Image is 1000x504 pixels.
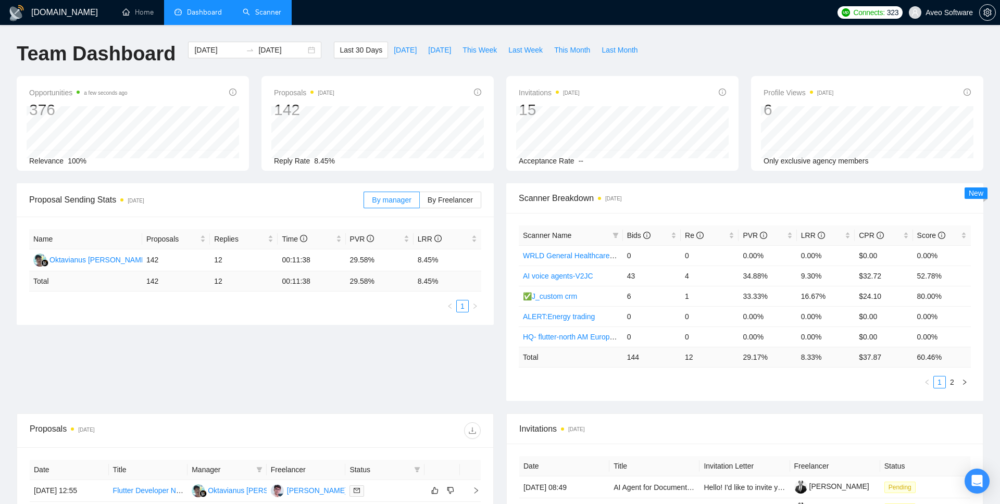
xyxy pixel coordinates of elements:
[739,266,796,286] td: 34.88%
[797,286,855,306] td: 16.67%
[797,306,855,326] td: 0.00%
[554,44,590,56] span: This Month
[911,9,919,16] span: user
[199,490,207,497] img: gigradar-bm.png
[609,456,699,476] th: Title
[643,232,651,239] span: info-circle
[503,42,548,58] button: Last Week
[418,235,442,243] span: LRR
[444,300,456,312] li: Previous Page
[447,486,454,495] span: dislike
[187,8,222,17] span: Dashboard
[246,46,254,54] span: to
[68,157,86,165] span: 100%
[254,462,265,477] span: filter
[790,456,880,476] th: Freelancer
[855,347,913,367] td: $ 37.87
[464,487,480,494] span: right
[853,7,884,18] span: Connects:
[855,326,913,347] td: $0.00
[349,464,410,475] span: Status
[444,484,457,497] button: dislike
[274,157,310,165] span: Reply Rate
[884,482,916,493] span: Pending
[855,306,913,326] td: $0.00
[739,286,796,306] td: 33.33%
[884,483,920,491] a: Pending
[523,292,577,300] a: ✅J_custom crm
[519,157,574,165] span: Acceptance Rate
[917,231,945,240] span: Score
[794,482,869,490] a: [PERSON_NAME]
[431,486,439,495] span: like
[794,481,807,494] img: c1KsLo-Y3IHBduxEwqU1whiuP5TU8XRAnn1GozyEVaRwCRhypF8RZoZbX1LQsO2DEs
[274,100,334,120] div: 142
[801,231,825,240] span: LRR
[696,232,704,239] span: info-circle
[146,233,198,245] span: Proposals
[964,89,971,96] span: info-circle
[258,44,306,56] input: End date
[946,376,958,388] li: 2
[314,157,335,165] span: 8.45%
[447,303,453,309] span: left
[681,245,739,266] td: 0
[979,8,996,17] a: setting
[33,254,46,267] img: OO
[29,193,364,206] span: Proposal Sending Stats
[685,231,704,240] span: Re
[681,347,739,367] td: 12
[913,306,971,326] td: 0.00%
[142,229,210,249] th: Proposals
[519,456,609,476] th: Date
[457,42,503,58] button: This Week
[78,427,94,433] time: [DATE]
[256,467,262,473] span: filter
[30,460,109,480] th: Date
[300,235,307,242] span: info-circle
[934,376,945,388] a: 1
[913,266,971,286] td: 52.78%
[350,235,374,243] span: PVR
[463,44,497,56] span: This Week
[519,476,609,498] td: [DATE] 08:49
[113,486,394,495] a: Flutter Developer Needed – Community & Neighborhood App (MVP, Flutter + Firebase)
[681,326,739,347] td: 0
[429,484,441,497] button: like
[456,300,469,312] li: 1
[855,266,913,286] td: $32.72
[267,460,346,480] th: Freelancer
[354,487,360,494] span: mail
[29,271,142,292] td: Total
[428,196,473,204] span: By Freelancer
[958,376,971,388] button: right
[623,306,681,326] td: 0
[8,5,25,21] img: logo
[938,232,945,239] span: info-circle
[921,376,933,388] li: Previous Page
[548,42,596,58] button: This Month
[465,426,480,435] span: download
[210,271,278,292] td: 12
[271,486,347,494] a: AD[PERSON_NAME]
[614,483,751,492] a: AI Agent for Document Review / Validation
[414,271,481,292] td: 8.45 %
[969,189,983,197] span: New
[519,422,970,435] span: Invitations
[877,232,884,239] span: info-circle
[739,347,796,367] td: 29.17 %
[739,245,796,266] td: 0.00%
[17,42,176,66] h1: Team Dashboard
[699,456,790,476] th: Invitation Letter
[274,86,334,99] span: Proposals
[508,44,543,56] span: Last Week
[128,198,144,204] time: [DATE]
[142,271,210,292] td: 142
[764,100,833,120] div: 6
[372,196,411,204] span: By manager
[444,300,456,312] button: left
[194,44,242,56] input: Start date
[719,89,726,96] span: info-circle
[214,233,266,245] span: Replies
